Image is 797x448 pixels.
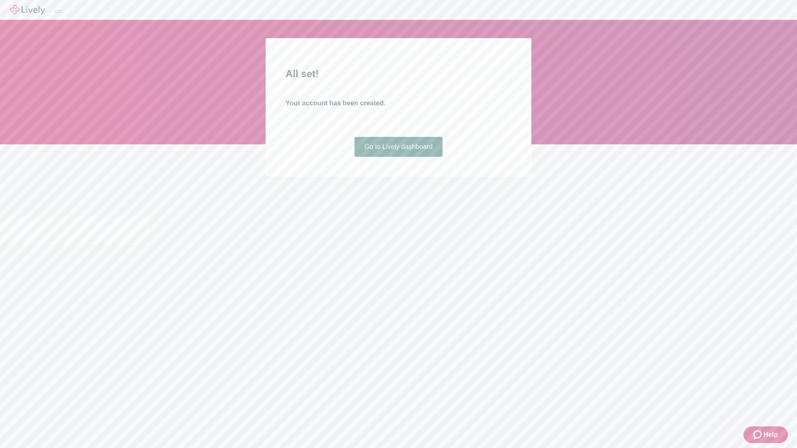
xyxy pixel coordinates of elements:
[763,430,778,440] span: Help
[286,66,511,81] h2: All set!
[286,98,511,108] h4: Your account has been created.
[55,10,61,13] button: Log out
[354,137,443,157] a: Go to Lively dashboard
[743,426,788,443] button: Zendesk support iconHelp
[10,5,45,15] img: Lively
[753,430,763,440] svg: Zendesk support icon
